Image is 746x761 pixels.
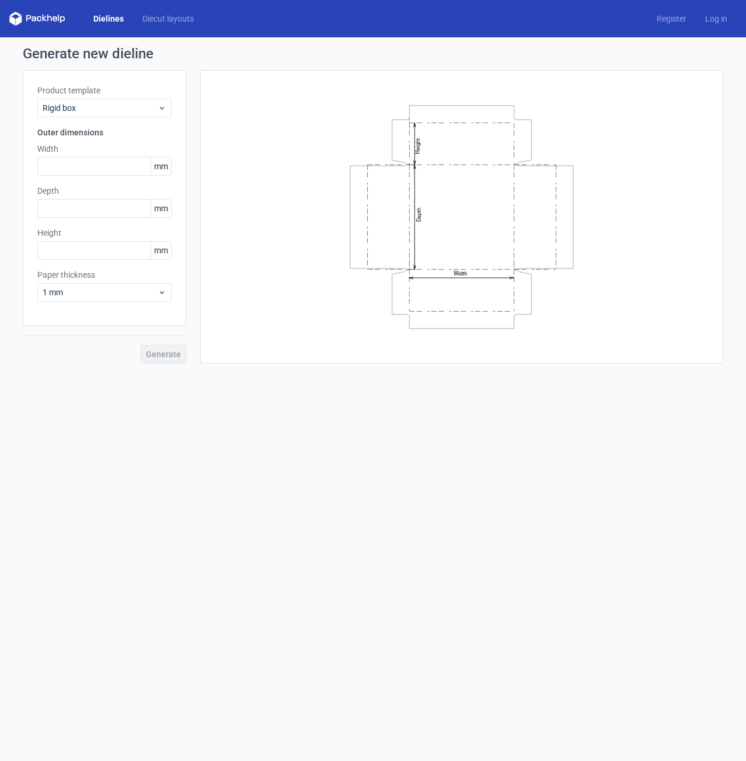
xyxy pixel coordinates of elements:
text: Width [454,270,467,277]
label: Width [37,143,172,155]
text: Depth [416,207,422,221]
h3: Outer dimensions [37,127,172,138]
span: mm [151,242,171,259]
label: Paper thickness [37,269,172,281]
label: Height [37,227,172,239]
a: Log in [696,13,737,25]
h1: Generate new dieline [23,47,723,61]
a: Register [647,13,696,25]
a: Diecut layouts [133,13,203,25]
span: Rigid box [43,102,158,114]
label: Depth [37,185,172,197]
span: 1 mm [43,287,158,298]
text: Height [414,138,421,153]
label: Product template [37,85,172,96]
span: mm [151,158,171,175]
a: Dielines [84,13,133,25]
span: mm [151,200,171,217]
